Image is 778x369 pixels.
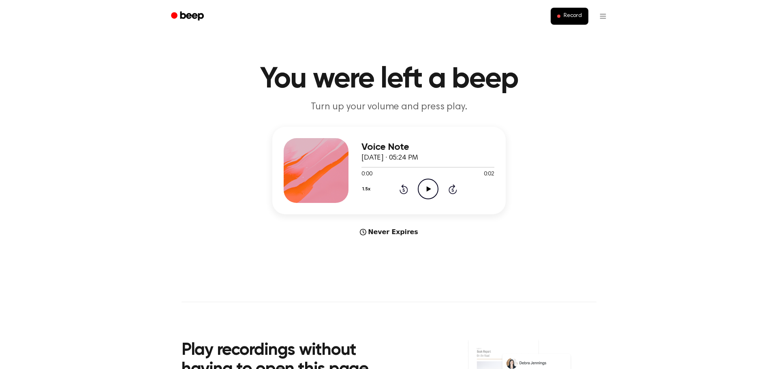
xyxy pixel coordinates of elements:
h3: Voice Note [361,142,494,153]
div: Never Expires [272,227,506,237]
button: Open menu [593,6,613,26]
span: 0:02 [484,170,494,179]
button: Record [551,8,588,25]
span: 0:00 [361,170,372,179]
span: [DATE] · 05:24 PM [361,154,418,162]
p: Turn up your volume and press play. [233,100,545,114]
span: Record [564,13,582,20]
a: Beep [165,9,211,24]
button: 1.5x [361,182,373,196]
h1: You were left a beep [182,65,596,94]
